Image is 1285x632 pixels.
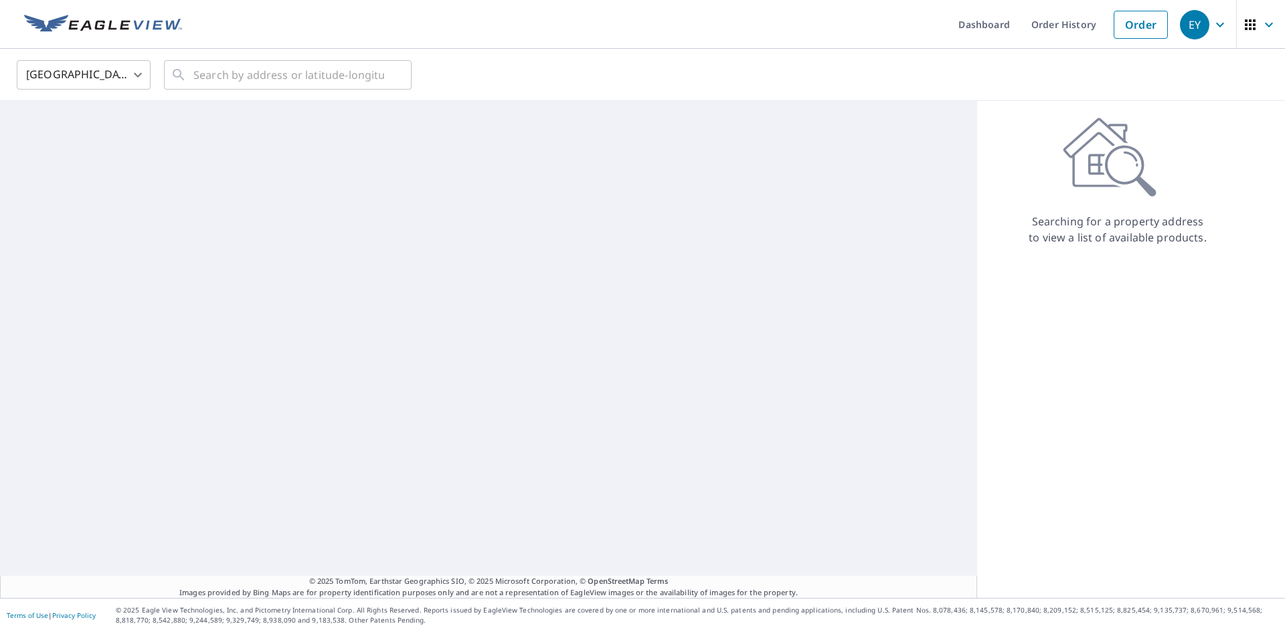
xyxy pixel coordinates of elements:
[116,605,1278,625] p: © 2025 Eagle View Technologies, Inc. and Pictometry International Corp. All Rights Reserved. Repo...
[17,56,151,94] div: [GEOGRAPHIC_DATA]
[193,56,384,94] input: Search by address or latitude-longitude
[1180,10,1209,39] div: EY
[7,611,96,619] p: |
[1028,213,1207,245] p: Searching for a property address to view a list of available products.
[24,15,182,35] img: EV Logo
[52,611,96,620] a: Privacy Policy
[1114,11,1168,39] a: Order
[647,576,669,586] a: Terms
[588,576,644,586] a: OpenStreetMap
[7,611,48,620] a: Terms of Use
[309,576,669,587] span: © 2025 TomTom, Earthstar Geographics SIO, © 2025 Microsoft Corporation, ©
